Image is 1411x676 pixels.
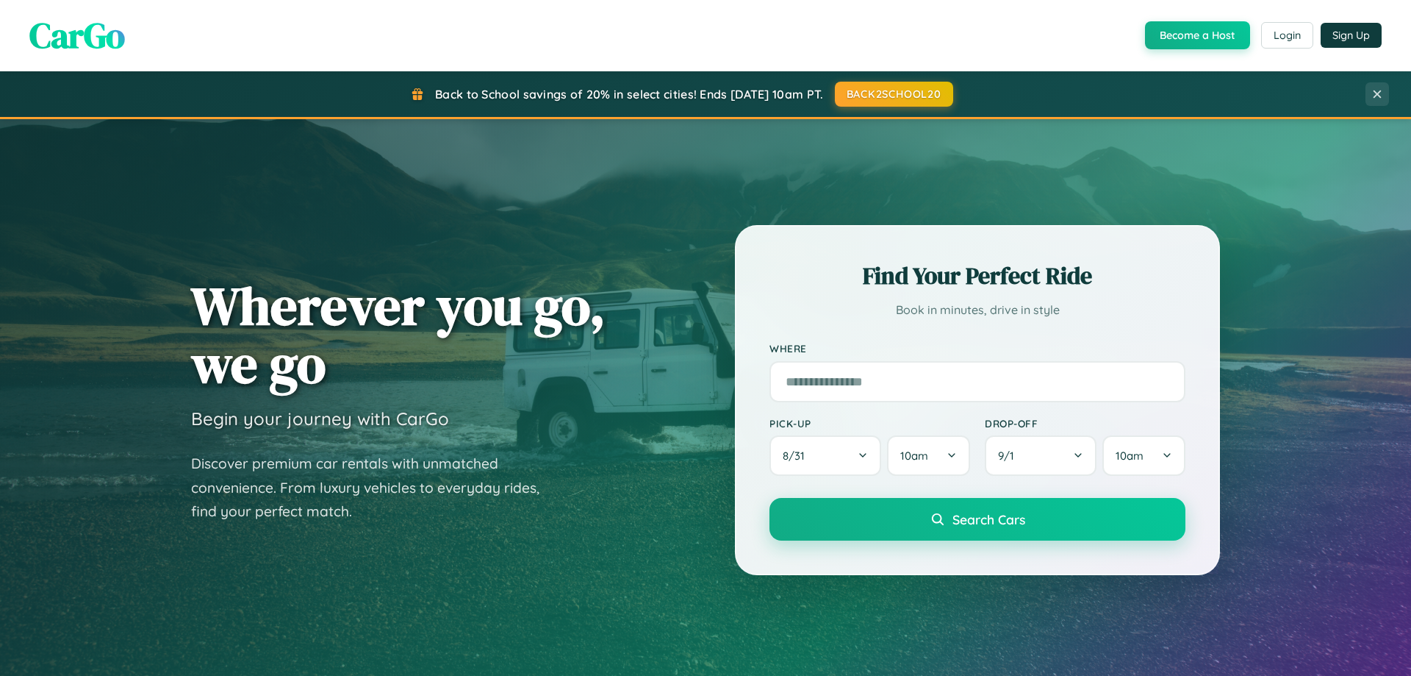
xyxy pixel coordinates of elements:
p: Book in minutes, drive in style [769,299,1185,321]
span: 9 / 1 [998,449,1022,463]
h3: Begin your journey with CarGo [191,408,449,430]
button: Login [1261,22,1313,49]
button: 10am [887,435,970,476]
span: 8 / 31 [783,449,812,463]
span: CarGo [29,11,125,60]
h2: Find Your Perfect Ride [769,260,1185,292]
span: Back to School savings of 20% in select cities! Ends [DATE] 10am PT. [435,87,823,102]
button: 9/1 [985,435,1096,476]
button: Sign Up [1321,23,1382,48]
button: Become a Host [1145,21,1250,49]
h1: Wherever you go, we go [191,277,606,393]
label: Drop-off [985,417,1185,430]
span: 10am [900,449,928,463]
label: Pick-up [769,417,970,430]
p: Discover premium car rentals with unmatched convenience. From luxury vehicles to everyday rides, ... [191,452,559,524]
button: 8/31 [769,435,881,476]
span: Search Cars [952,511,1025,527]
button: Search Cars [769,498,1185,541]
button: 10am [1102,435,1185,476]
span: 10am [1116,449,1143,463]
label: Where [769,343,1185,355]
button: BACK2SCHOOL20 [835,82,953,107]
